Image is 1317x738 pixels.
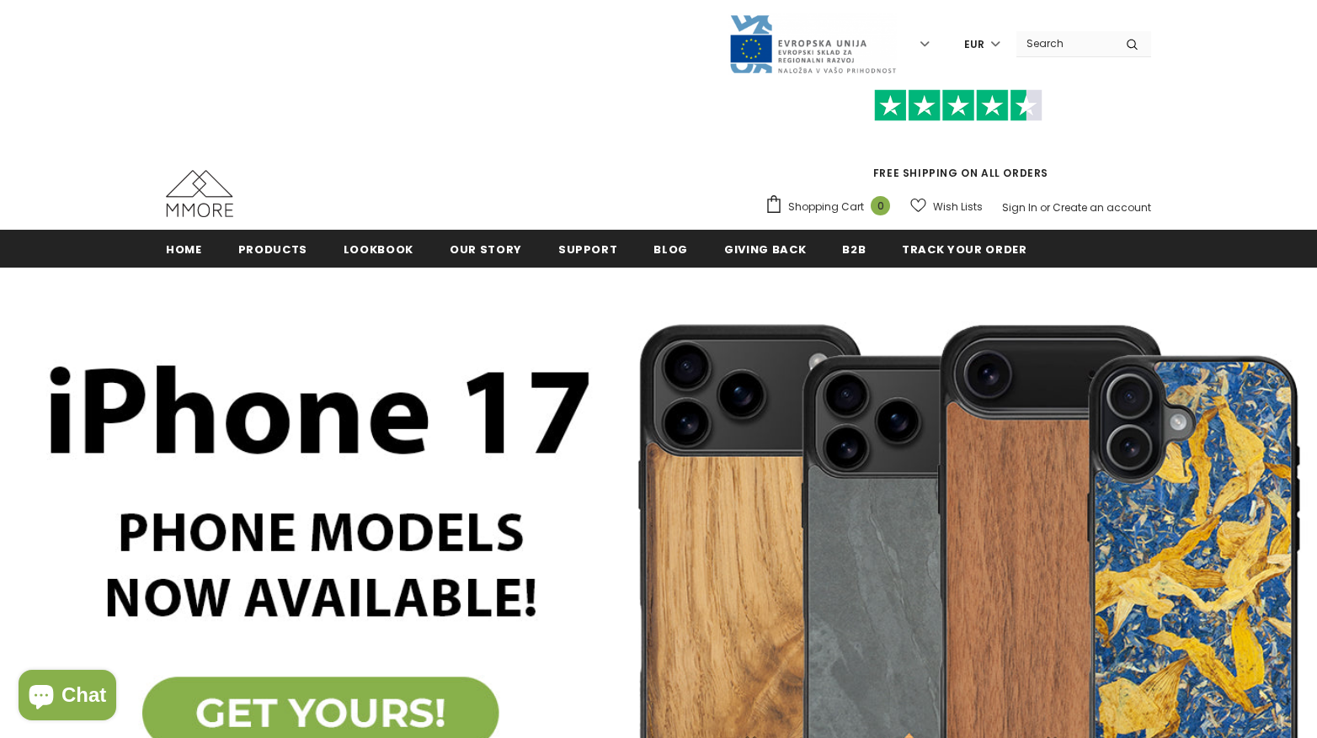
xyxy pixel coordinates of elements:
span: FREE SHIPPING ON ALL ORDERS [765,97,1151,180]
a: Sign In [1002,200,1037,215]
a: Home [166,230,202,268]
span: or [1040,200,1050,215]
a: Lookbook [344,230,413,268]
span: Track your order [902,242,1026,258]
span: 0 [871,196,890,215]
a: Blog [653,230,688,268]
iframe: Customer reviews powered by Trustpilot [765,121,1151,165]
span: Our Story [450,242,522,258]
a: Giving back [724,230,806,268]
img: MMORE Cases [166,170,233,217]
img: Trust Pilot Stars [874,89,1042,122]
a: Shopping Cart 0 [765,194,898,220]
span: Shopping Cart [788,199,864,215]
span: B2B [842,242,866,258]
a: Products [238,230,307,268]
span: Products [238,242,307,258]
span: Blog [653,242,688,258]
span: EUR [964,36,984,53]
a: Wish Lists [910,192,983,221]
a: Our Story [450,230,522,268]
a: support [558,230,618,268]
inbox-online-store-chat: Shopify online store chat [13,670,121,725]
a: Javni Razpis [728,36,897,50]
a: Track your order [902,230,1026,268]
span: Home [166,242,202,258]
a: Create an account [1053,200,1151,215]
a: B2B [842,230,866,268]
span: Lookbook [344,242,413,258]
span: Giving back [724,242,806,258]
img: Javni Razpis [728,13,897,75]
span: Wish Lists [933,199,983,215]
input: Search Site [1016,31,1113,56]
span: support [558,242,618,258]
